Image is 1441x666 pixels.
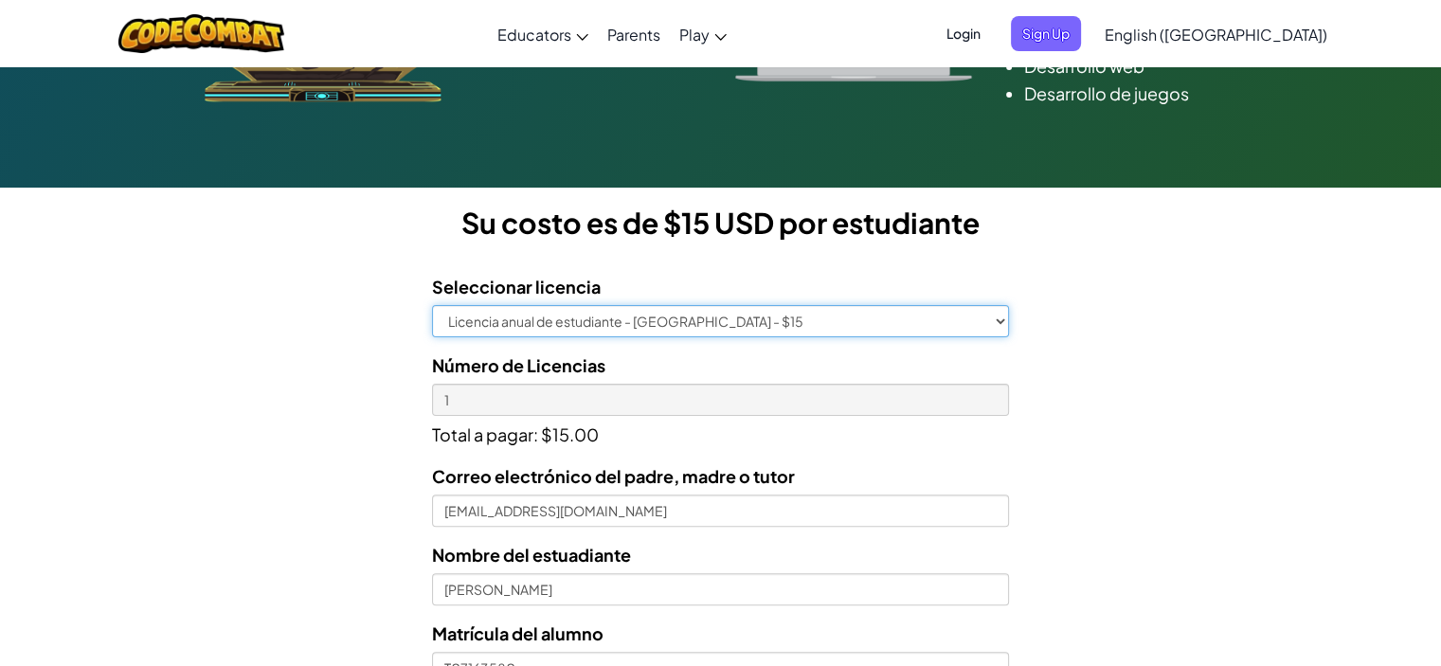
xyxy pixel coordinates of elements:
[1105,25,1327,45] span: English ([GEOGRAPHIC_DATA])
[935,16,992,51] button: Login
[432,541,631,568] label: Nombre del estuadiante
[679,25,710,45] span: Play
[432,620,603,647] label: Matrícula del alumno
[118,14,284,53] img: CodeCombat logo
[432,351,605,379] label: Número de Licencias
[1024,80,1237,107] li: Desarrollo de juegos
[432,273,601,300] label: Seleccionar licencia
[432,462,795,490] label: Correo electrónico del padre, madre o tutor
[1095,9,1337,60] a: English ([GEOGRAPHIC_DATA])
[497,25,571,45] span: Educators
[432,416,1008,448] p: Total a pagar: $15.00
[488,9,598,60] a: Educators
[1011,16,1081,51] button: Sign Up
[670,9,736,60] a: Play
[598,9,670,60] a: Parents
